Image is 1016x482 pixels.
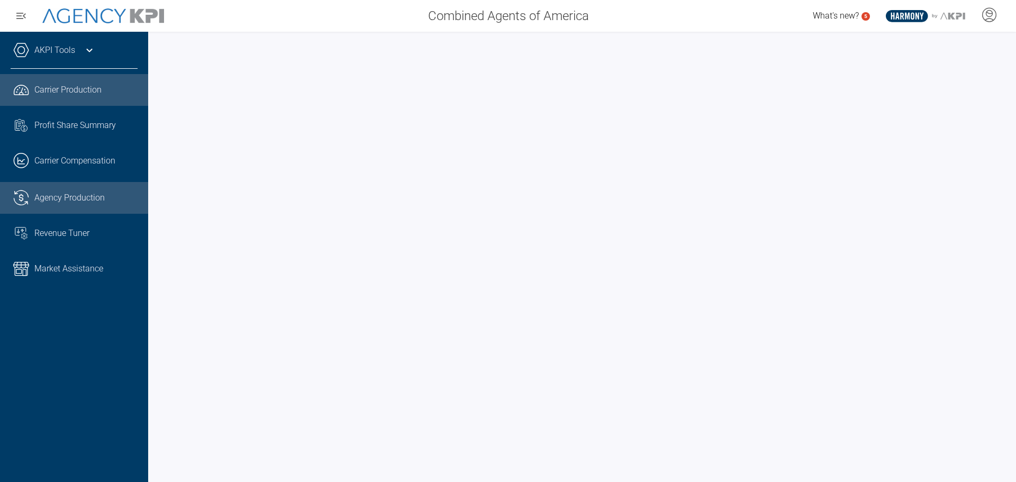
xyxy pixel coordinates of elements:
img: AgencyKPI [42,8,164,24]
span: Agency Production [34,192,105,204]
span: Carrier Production [34,84,102,96]
span: Carrier Compensation [34,154,115,167]
a: AKPI Tools [34,44,75,57]
span: What's new? [813,11,859,21]
a: 5 [861,12,870,21]
span: Profit Share Summary [34,119,116,132]
span: Combined Agents of America [428,6,589,25]
text: 5 [864,13,867,19]
span: Revenue Tuner [34,227,89,240]
span: Market Assistance [34,262,103,275]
